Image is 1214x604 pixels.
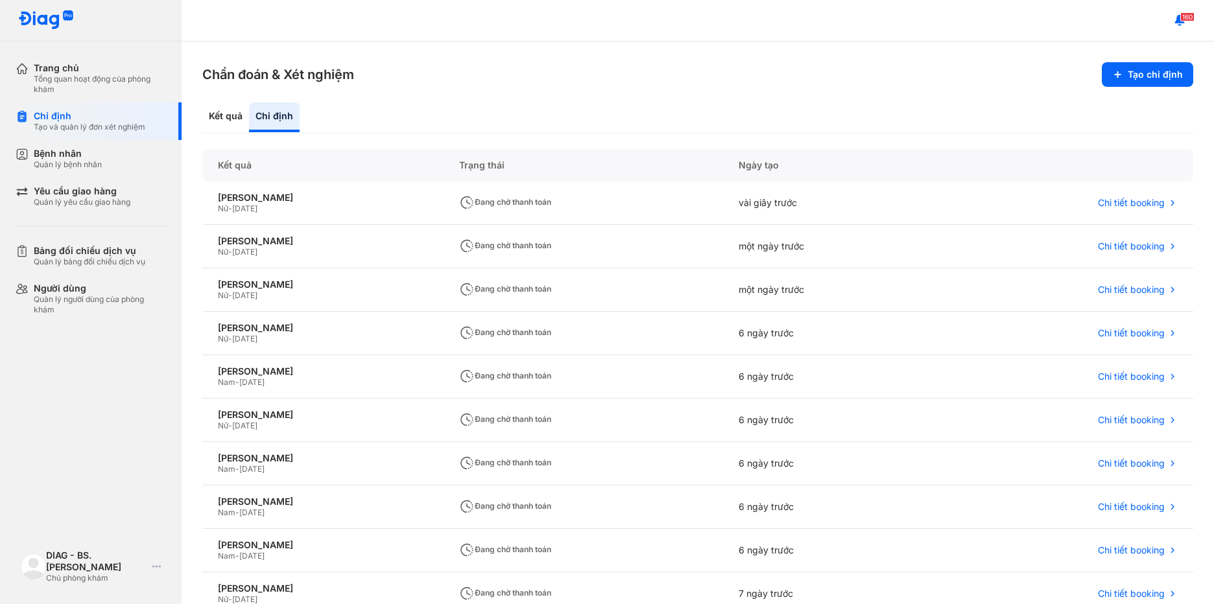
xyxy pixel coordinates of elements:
div: [PERSON_NAME] [218,409,428,421]
div: Yêu cầu giao hàng [34,185,130,197]
div: Tạo và quản lý đơn xét nghiệm [34,122,145,132]
span: Đang chờ thanh toán [459,240,551,250]
div: [PERSON_NAME] [218,322,428,334]
div: Trang chủ [34,62,166,74]
div: Chỉ định [249,102,300,132]
span: Đang chờ thanh toán [459,327,551,337]
div: một ngày trước [723,268,942,312]
div: Trạng thái [444,149,723,181]
div: Bệnh nhân [34,148,102,159]
div: 6 ngày trước [723,312,942,355]
div: Quản lý bảng đối chiếu dịch vụ [34,257,145,267]
div: [PERSON_NAME] [218,279,428,290]
span: - [235,551,239,561]
div: [PERSON_NAME] [218,539,428,551]
span: Chi tiết booking [1098,588,1165,599]
img: logo [18,10,74,30]
span: Chi tiết booking [1098,327,1165,339]
span: Nam [218,551,235,561]
span: [DATE] [232,421,257,430]
div: [PERSON_NAME] [218,583,428,594]
div: Quản lý bệnh nhân [34,159,102,170]
div: [PERSON_NAME] [218,366,428,377]
span: Chi tiết booking [1098,197,1165,209]
span: - [228,594,232,604]
span: Đang chờ thanh toán [459,501,551,511]
span: Nữ [218,594,228,604]
span: Đang chờ thanh toán [459,371,551,380]
span: Đang chờ thanh toán [459,284,551,294]
span: Đang chờ thanh toán [459,197,551,207]
div: 6 ngày trước [723,442,942,485]
span: Đang chờ thanh toán [459,458,551,467]
div: Quản lý yêu cầu giao hàng [34,197,130,207]
span: Đang chờ thanh toán [459,544,551,554]
div: 6 ngày trước [723,399,942,442]
h3: Chẩn đoán & Xét nghiệm [202,65,354,84]
div: Chỉ định [34,110,145,122]
span: - [228,247,232,257]
div: Quản lý người dùng của phòng khám [34,294,166,315]
div: [PERSON_NAME] [218,235,428,247]
div: Chủ phòng khám [46,573,147,583]
div: Bảng đối chiếu dịch vụ [34,245,145,257]
span: [DATE] [239,507,265,517]
span: Nữ [218,421,228,430]
span: Nữ [218,203,228,213]
span: Nam [218,507,235,517]
div: Kết quả [202,149,444,181]
span: Chi tiết booking [1098,458,1165,469]
span: Nữ [218,334,228,343]
button: Tạo chỉ định [1102,62,1193,87]
span: Chi tiết booking [1098,544,1165,556]
div: 6 ngày trước [723,485,942,529]
div: [PERSON_NAME] [218,192,428,203]
span: Đang chờ thanh toán [459,588,551,598]
span: - [228,290,232,300]
div: Ngày tạo [723,149,942,181]
span: [DATE] [239,464,265,474]
span: Nam [218,464,235,474]
span: - [235,507,239,517]
div: DIAG - BS. [PERSON_NAME] [46,550,147,573]
span: - [228,421,232,430]
span: [DATE] [232,594,257,604]
span: [DATE] [232,247,257,257]
span: Đang chờ thanh toán [459,414,551,424]
div: [PERSON_NAME] [218,452,428,464]
span: [DATE] [239,551,265,561]
span: [DATE] [232,334,257,343]
span: - [235,464,239,474]
img: logo [21,553,46,579]
span: Nam [218,377,235,387]
div: [PERSON_NAME] [218,496,428,507]
span: Chi tiết booking [1098,414,1165,426]
div: Tổng quan hoạt động của phòng khám [34,74,166,95]
span: [DATE] [232,203,257,213]
span: - [235,377,239,387]
span: [DATE] [232,290,257,300]
span: Chi tiết booking [1098,371,1165,382]
div: 6 ngày trước [723,529,942,572]
span: Nữ [218,290,228,300]
span: Chi tiết booking [1098,284,1165,296]
div: 6 ngày trước [723,355,942,399]
div: Kết quả [202,102,249,132]
span: Nữ [218,247,228,257]
div: vài giây trước [723,181,942,225]
span: - [228,334,232,343]
div: một ngày trước [723,225,942,268]
div: Người dùng [34,283,166,294]
span: Chi tiết booking [1098,501,1165,513]
span: - [228,203,232,213]
span: 160 [1180,12,1195,21]
span: Chi tiết booking [1098,240,1165,252]
span: [DATE] [239,377,265,387]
